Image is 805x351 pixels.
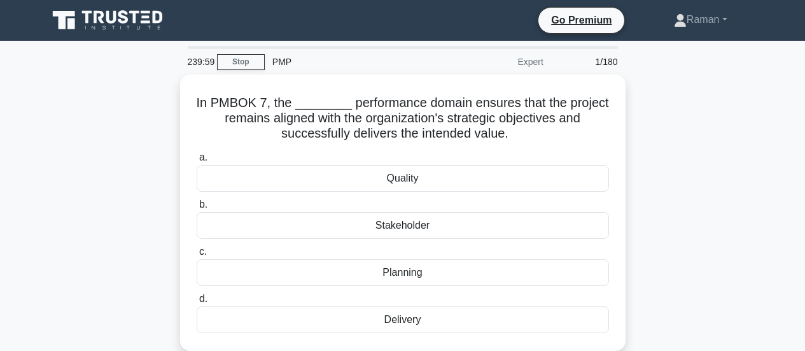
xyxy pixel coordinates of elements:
span: d. [199,293,207,304]
div: PMP [265,49,440,75]
div: Planning [197,259,609,286]
a: Go Premium [543,12,619,28]
div: Expert [440,49,551,75]
a: Raman [643,7,758,32]
span: c. [199,246,207,257]
div: Quality [197,165,609,192]
span: b. [199,199,207,210]
span: a. [199,152,207,162]
div: 239:59 [180,49,217,75]
h5: In PMBOK 7, the ________ performance domain ensures that the project remains aligned with the org... [195,95,610,142]
div: Delivery [197,306,609,333]
a: Stop [217,54,265,70]
div: 1/180 [551,49,626,75]
div: Stakeholder [197,212,609,239]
